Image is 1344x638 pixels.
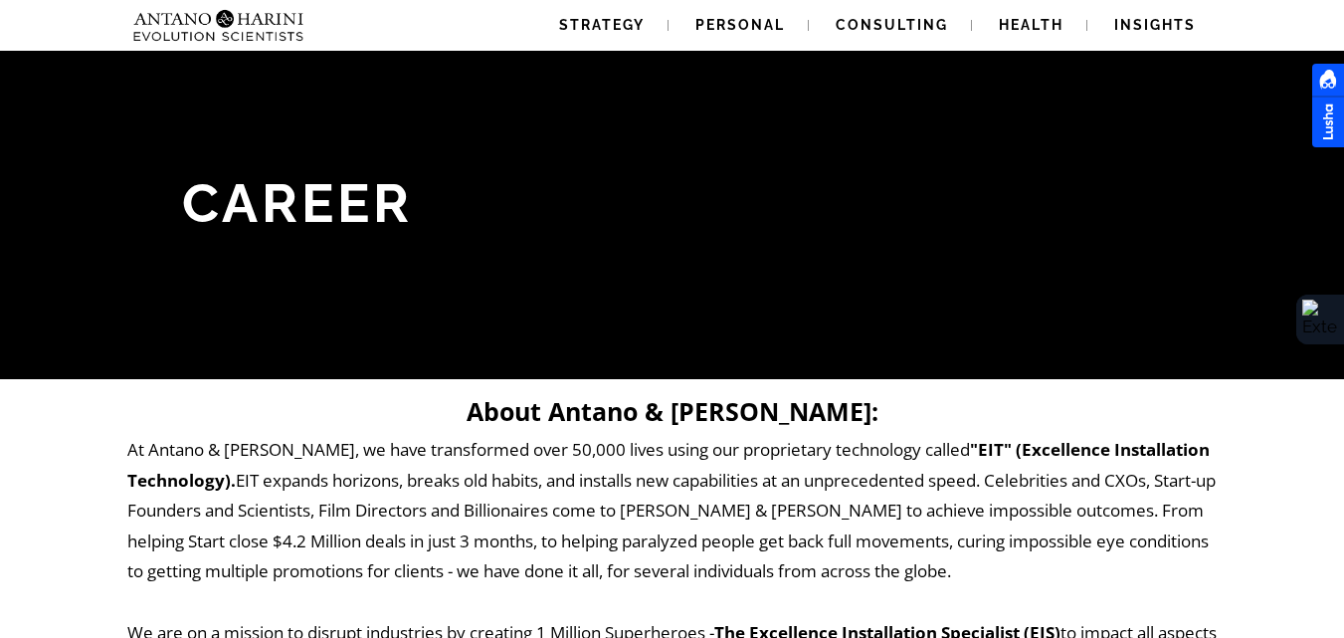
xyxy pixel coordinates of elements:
[1302,300,1338,339] img: Extension Icon
[836,17,948,33] span: Consulting
[1114,17,1196,33] span: Insights
[182,171,413,235] span: Career
[695,17,785,33] span: Personal
[999,17,1063,33] span: Health
[467,394,878,428] strong: About Antano & [PERSON_NAME]:
[127,438,1210,492] strong: "EIT" (Excellence Installation Technology).
[559,17,645,33] span: Strategy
